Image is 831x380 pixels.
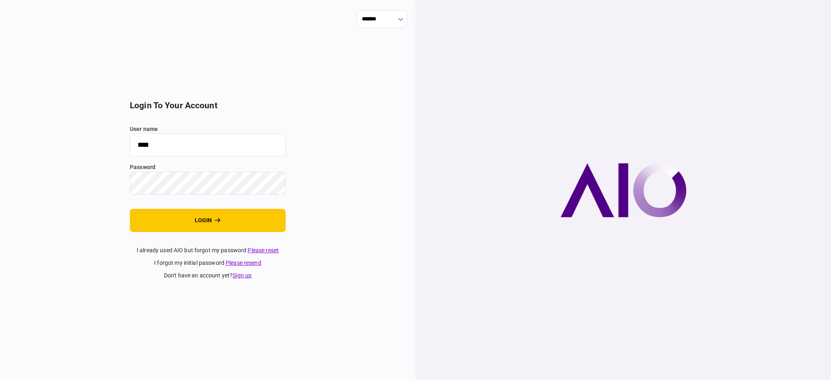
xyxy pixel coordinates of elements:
[130,163,286,172] label: password
[130,101,286,111] h2: login to your account
[130,133,286,157] input: user name
[226,260,261,266] a: Please resend
[130,125,286,133] label: user name
[130,209,286,232] button: login
[560,163,687,217] img: AIO company logo
[130,172,286,195] input: password
[248,247,279,253] a: Please reset
[130,271,286,280] div: don't have an account yet ?
[233,272,252,279] a: Sign up
[130,246,286,255] div: I already used AIO but forgot my password
[130,259,286,267] div: I forgot my initial password
[357,11,407,28] input: show language options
